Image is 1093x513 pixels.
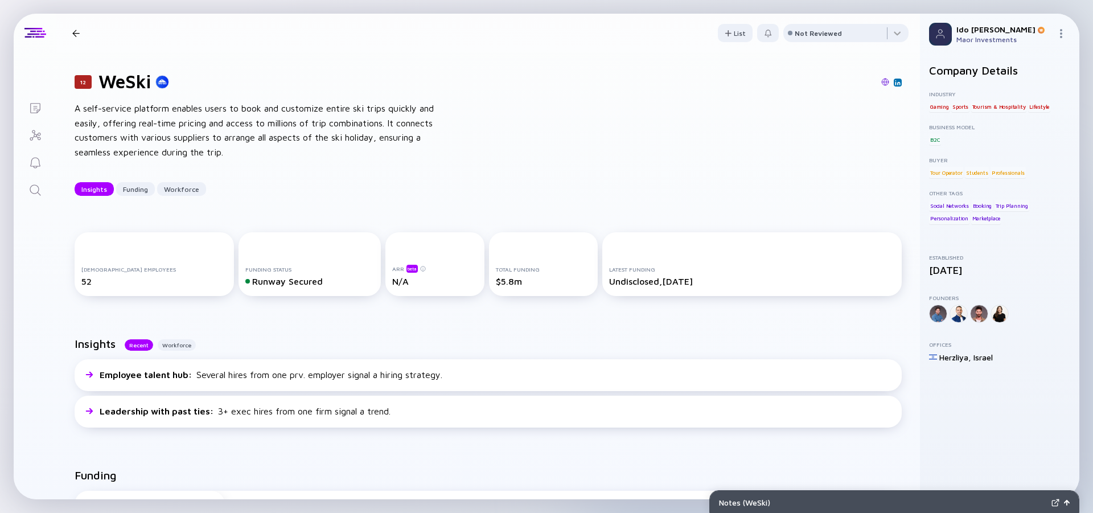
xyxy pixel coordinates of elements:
button: Funding [116,182,155,196]
div: beta [406,265,418,273]
div: Insights [75,180,114,198]
div: Gaming [929,101,950,112]
div: $5.8m [496,276,591,286]
div: Ido [PERSON_NAME] [956,24,1052,34]
div: Offices [929,341,1070,348]
div: Not Reviewed [795,29,842,38]
a: Lists [14,93,56,121]
div: Marketplace [971,213,1001,224]
img: WeSki Linkedin Page [895,80,901,85]
div: Sports [951,101,969,112]
div: Business Model [929,124,1070,130]
div: Industry [929,91,1070,97]
img: WeSki Website [881,78,889,86]
div: Latest Funding [609,266,895,273]
a: Investor Map [14,121,56,148]
img: Menu [1057,29,1066,38]
div: Personalization [929,213,969,224]
div: Total Funding [496,266,591,273]
img: Profile Picture [929,23,952,46]
div: Maor Investments [956,35,1052,44]
img: Open Notes [1064,500,1070,506]
div: 12 [75,75,92,89]
span: Employee talent hub : [100,370,194,380]
div: Funding Status [245,266,374,273]
div: [DEMOGRAPHIC_DATA] Employees [81,266,227,273]
div: Workforce [157,180,206,198]
div: Israel [973,352,993,362]
img: Israel Flag [929,353,937,361]
div: Notes ( WeSki ) [719,498,1047,507]
div: B2C [929,134,941,145]
h1: WeSki [98,71,151,92]
div: Herzliya , [939,352,971,362]
div: 3+ exec hires from one firm signal a trend. [100,406,391,416]
div: 52 [81,276,227,286]
button: List [718,24,753,42]
button: Workforce [158,339,196,351]
div: Buyer [929,157,1070,163]
div: Founders [929,294,1070,301]
a: Search [14,175,56,203]
div: Funding [116,180,155,198]
div: A self-service platform enables users to book and customize entire ski trips quickly and easily, ... [75,101,439,159]
div: Booking [972,200,993,211]
h2: Company Details [929,64,1070,77]
div: Undisclosed, [DATE] [609,276,895,286]
img: Expand Notes [1051,499,1059,507]
div: Lifestyle [1028,101,1050,112]
span: Leadership with past ties : [100,406,216,416]
div: Tour Operator [929,167,963,178]
button: Insights [75,182,114,196]
div: Professionals [991,167,1026,178]
button: Workforce [157,182,206,196]
h2: Funding [75,469,117,482]
div: Social Networks [929,200,970,211]
div: Runway Secured [245,276,374,286]
div: Several hires from one prv. employer signal a hiring strategy. [100,370,442,380]
div: Tourism & Hospitality [971,101,1027,112]
a: Reminders [14,148,56,175]
div: Students [965,167,989,178]
div: Established [929,254,1070,261]
div: Other Tags [929,190,1070,196]
h2: Insights [75,337,116,350]
div: ARR [392,264,477,273]
div: [DATE] [929,264,1070,276]
div: N/A [392,276,477,286]
button: Recent [125,339,153,351]
div: Trip Planning [995,200,1029,211]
